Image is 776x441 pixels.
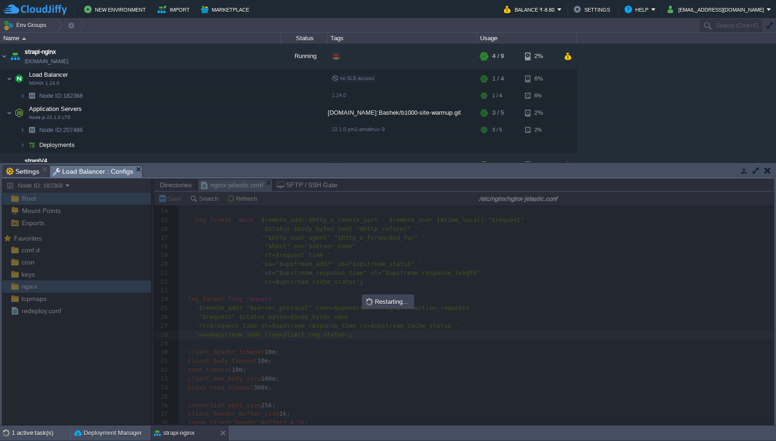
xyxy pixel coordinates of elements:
img: AMDAwAAAACH5BAEAAAAALAAAAAABAAEAAAICRAEAOw== [8,44,22,69]
img: AMDAwAAAACH5BAEAAAAALAAAAAABAAEAAAICRAEAOw== [13,103,26,122]
span: Node.js 22.1.0 LTS [29,115,71,120]
a: [DOMAIN_NAME] [25,57,68,66]
div: 4 / 9 [492,44,504,69]
div: 2% [525,103,555,122]
img: AMDAwAAAACH5BAEAAAAALAAAAAABAAEAAAICRAEAOw== [20,123,25,137]
img: AMDAwAAAACH5BAEAAAAALAAAAAABAAEAAAICRAEAOw== [8,153,22,178]
img: AMDAwAAAACH5BAEAAAAALAAAAAABAAEAAAICRAEAOw== [0,153,8,178]
div: Restarting... [363,295,413,308]
img: CloudJiffy [3,4,67,15]
img: AMDAwAAAACH5BAEAAAAALAAAAAABAAEAAAICRAEAOw== [0,44,8,69]
button: Deployment Manager [74,428,142,438]
span: no SLB access [332,75,374,81]
span: Node ID: [39,126,63,133]
img: AMDAwAAAACH5BAEAAAAALAAAAAABAAEAAAICRAEAOw== [7,103,12,122]
div: 3 / 5 [492,123,502,137]
div: Name [1,33,280,44]
img: AMDAwAAAACH5BAEAAAAALAAAAAABAAEAAAICRAEAOw== [25,138,38,152]
span: NGINX 1.24.0 [29,81,59,86]
a: Deployments [38,141,76,149]
a: Node ID:207486 [38,126,84,134]
a: Load BalancerNGINX 1.24.0 [28,71,69,78]
div: 1 active task(s) [12,426,70,441]
button: Balance ₹-8.80 [504,4,557,15]
div: 1 / 4 [492,69,504,88]
span: 182368 [38,92,84,100]
img: AMDAwAAAACH5BAEAAAAALAAAAAABAAEAAAICRAEAOw== [22,37,26,40]
div: 3 / 5 [492,103,504,122]
button: [EMAIL_ADDRESS][DOMAIN_NAME] [668,4,767,15]
a: Application ServersNode.js 22.1.0 LTS [28,105,83,112]
button: Marketplace [201,4,252,15]
a: Node ID:182368 [38,92,84,100]
div: Running [281,153,328,178]
div: Status [281,33,327,44]
span: Load Balancer [28,71,69,79]
img: AMDAwAAAACH5BAEAAAAALAAAAAABAAEAAAICRAEAOw== [13,69,26,88]
button: Settings [574,4,613,15]
div: Usage [478,33,576,44]
div: 6% [525,69,555,88]
div: [DOMAIN_NAME]:Bashek/b1000-site-warmup.git [328,103,477,122]
div: Running [281,44,328,69]
button: Import [158,4,193,15]
span: Load Balancer : Configs [53,166,133,177]
div: 6% [525,88,555,103]
div: 2% [525,123,555,137]
button: Env Groups [3,19,50,32]
span: Application Servers [28,105,83,113]
img: AMDAwAAAACH5BAEAAAAALAAAAAABAAEAAAICRAEAOw== [25,88,38,103]
button: New Environment [84,4,149,15]
button: strapi-nginx [154,428,194,438]
span: 22.1.0-pm2-almalinux-9 [332,126,385,132]
div: 44% [525,153,555,178]
span: Node ID: [39,92,63,99]
span: 207486 [38,126,84,134]
img: AMDAwAAAACH5BAEAAAAALAAAAAABAAEAAAICRAEAOw== [25,123,38,137]
div: 7 / 17 [492,153,507,178]
span: Settings [6,166,39,177]
span: 1.24.0 [332,92,346,98]
a: strapiV4 [25,156,47,166]
div: 1 / 4 [492,88,502,103]
img: AMDAwAAAACH5BAEAAAAALAAAAAABAAEAAAICRAEAOw== [20,138,25,152]
button: Help [625,4,651,15]
div: Tags [328,33,477,44]
a: strapi-nginx [25,47,56,57]
img: AMDAwAAAACH5BAEAAAAALAAAAAABAAEAAAICRAEAOw== [7,69,12,88]
img: AMDAwAAAACH5BAEAAAAALAAAAAABAAEAAAICRAEAOw== [20,88,25,103]
div: 2% [525,44,555,69]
